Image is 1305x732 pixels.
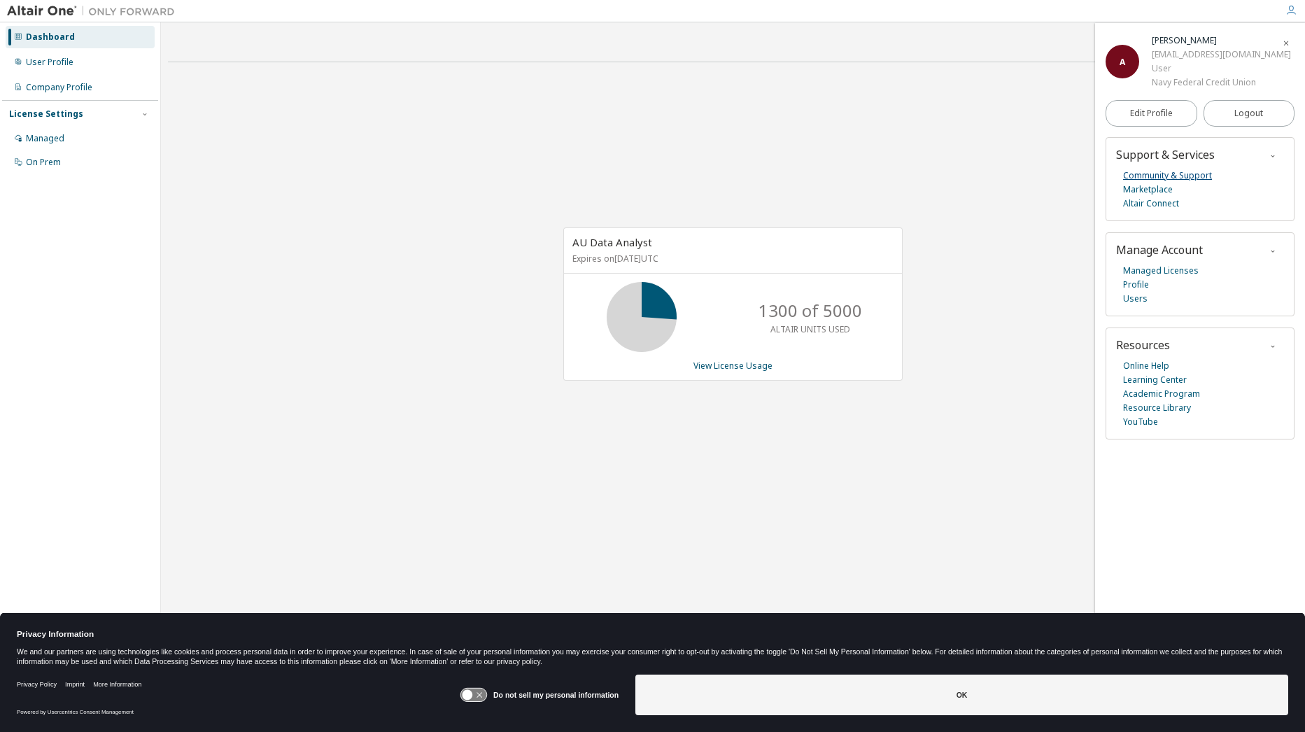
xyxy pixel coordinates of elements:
a: Online Help [1123,359,1169,373]
div: User [1152,62,1291,76]
a: YouTube [1123,415,1158,429]
a: Profile [1123,278,1149,292]
button: Logout [1204,100,1295,127]
span: Edit Profile [1130,108,1173,119]
a: Altair Connect [1123,197,1179,211]
a: Learning Center [1123,373,1187,387]
div: Navy Federal Credit Union [1152,76,1291,90]
a: Edit Profile [1106,100,1197,127]
div: User Profile [26,57,73,68]
span: Resources [1116,337,1170,353]
span: A [1120,56,1125,68]
div: Managed [26,133,64,144]
a: Community & Support [1123,169,1212,183]
a: Managed Licenses [1123,264,1199,278]
a: Academic Program [1123,387,1200,401]
div: Company Profile [26,82,92,93]
div: Dashboard [26,31,75,43]
span: Manage Account [1116,242,1203,258]
div: Angel Syphax [1152,34,1291,48]
img: Altair One [7,4,182,18]
div: License Settings [9,108,83,120]
p: 1300 of 5000 [759,299,862,323]
p: ALTAIR UNITS USED [770,323,850,335]
a: Users [1123,292,1148,306]
div: [EMAIL_ADDRESS][DOMAIN_NAME] [1152,48,1291,62]
a: Resource Library [1123,401,1191,415]
span: AU Data Analyst [572,235,652,249]
div: On Prem [26,157,61,168]
span: Logout [1234,106,1263,120]
a: Marketplace [1123,183,1173,197]
span: Support & Services [1116,147,1215,162]
a: View License Usage [693,360,773,372]
p: Expires on [DATE] UTC [572,253,890,265]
